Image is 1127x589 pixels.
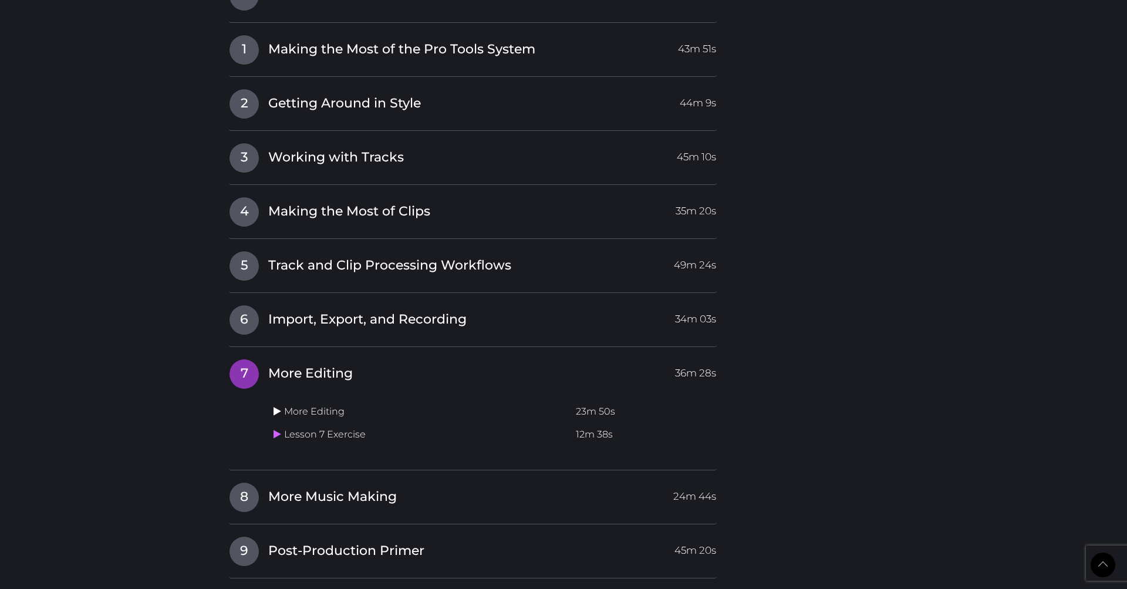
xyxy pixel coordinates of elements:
span: 24m 44s [673,483,716,504]
span: 9 [230,537,259,566]
a: 7More Editing36m 28s [229,359,717,383]
a: 9Post-Production Primer45m 20s [229,536,717,561]
span: 3 [230,143,259,173]
a: 6Import, Export, and Recording34m 03s [229,305,717,329]
td: 23m 50s [571,400,716,423]
span: 49m 24s [674,251,716,272]
span: Working with Tracks [268,149,404,167]
a: 4Making the Most of Clips35m 20s [229,197,717,221]
span: 36m 28s [675,359,716,381]
span: 8 [230,483,259,512]
span: Getting Around in Style [268,95,421,113]
span: 2 [230,89,259,119]
a: 1Making the Most of the Pro Tools System43m 51s [229,35,717,59]
a: Back to Top [1091,553,1115,577]
span: 7 [230,359,259,389]
span: 34m 03s [675,305,716,327]
span: Post-Production Primer [268,542,424,560]
span: 4 [230,197,259,227]
a: 5Track and Clip Processing Workflows49m 24s [229,251,717,275]
span: Making the Most of the Pro Tools System [268,41,535,59]
a: 2Getting Around in Style44m 9s [229,89,717,113]
span: 5 [230,251,259,281]
td: 12m 38s [571,423,716,446]
td: More Editing [269,400,571,423]
span: 45m 10s [677,143,716,164]
span: More Editing [268,365,353,383]
span: 43m 51s [678,35,716,56]
a: 3Working with Tracks45m 10s [229,143,717,167]
span: 35m 20s [676,197,716,218]
span: 44m 9s [680,89,716,110]
span: Making the Most of Clips [268,203,430,221]
td: Lesson 7 Exercise [269,423,571,446]
span: Track and Clip Processing Workflows [268,257,511,275]
span: Import, Export, and Recording [268,311,467,329]
span: More Music Making [268,488,397,506]
span: 1 [230,35,259,65]
span: 6 [230,305,259,335]
span: 45m 20s [674,537,716,558]
a: 8More Music Making24m 44s [229,482,717,507]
